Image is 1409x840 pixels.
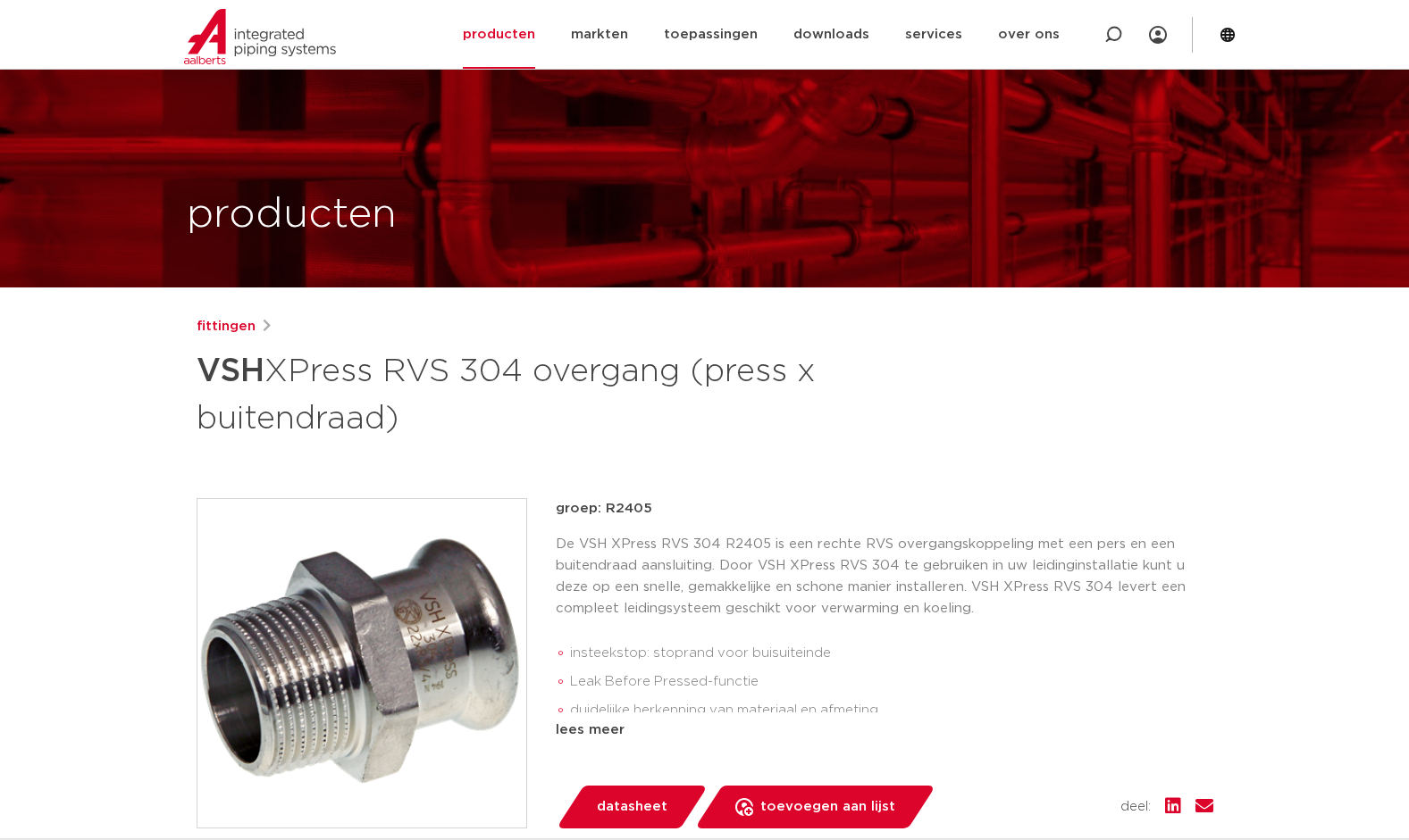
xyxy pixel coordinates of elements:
[197,499,526,828] img: Product Image for VSH XPress RVS 304 overgang (press x buitendraad)
[556,786,708,828] a: datasheet
[570,668,1213,696] li: Leak Before Pressed-functie
[570,696,1213,725] li: duidelijke herkenning van materiaal en afmeting
[1120,796,1151,818] span: deel:
[760,793,895,821] span: toevoegen aan lijst
[597,793,667,821] span: datasheet
[556,534,1213,620] p: De VSH XPress RVS 304 R2405 is een rechte RVS overgangskoppeling met een pers en een buitendraad ...
[556,498,1213,520] p: groep: R2405
[197,345,868,441] h1: XPress RVS 304 overgang (press x buitendraad)
[570,639,1213,668] li: insteekstop: stoprand voor buisuiteinde
[197,316,256,337] a: fittingen
[556,719,1213,741] div: lees meer
[197,355,264,387] strong: VSH
[187,187,397,244] h1: producten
